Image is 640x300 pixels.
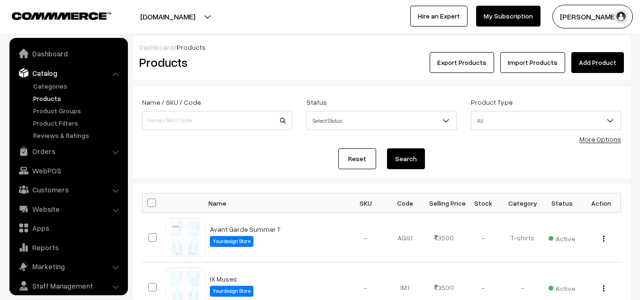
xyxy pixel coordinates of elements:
[12,219,125,236] a: Apps
[471,112,621,129] span: All
[12,258,125,275] a: Marketing
[542,193,582,213] th: Status
[210,236,253,247] label: Yourdesign Store
[552,5,633,28] button: [PERSON_NAME]
[464,213,503,263] td: -
[346,213,386,263] td: -
[430,52,494,73] button: Export Products
[571,52,624,73] a: Add Product
[306,111,457,130] span: Select Status
[306,97,327,107] label: Status
[476,6,541,27] a: My Subscription
[31,106,125,116] a: Product Groups
[139,55,291,70] h2: Products
[471,97,513,107] label: Product Type
[503,193,542,213] th: Category
[582,193,621,213] th: Action
[614,9,628,24] img: user
[107,5,228,28] button: [DOMAIN_NAME]
[503,213,542,263] td: T-shirts
[603,236,604,242] img: Menu
[12,143,125,160] a: Orders
[12,277,125,294] a: Staff Management
[31,81,125,91] a: Categories
[12,239,125,256] a: Reports
[12,200,125,218] a: Website
[12,9,95,21] a: COMMMERCE
[385,213,424,263] td: AGS1
[210,275,237,283] a: IX Muses
[471,111,621,130] span: All
[142,97,201,107] label: Name / SKU / Code
[603,285,604,291] img: Menu
[385,193,424,213] th: Code
[12,45,125,62] a: Dashboard
[549,281,575,293] span: Active
[424,193,464,213] th: Selling Price
[500,52,565,73] a: Import Products
[177,43,206,51] span: Products
[307,112,456,129] span: Select Status
[142,111,292,130] input: Name / SKU / Code
[139,42,624,52] div: /
[338,148,376,169] a: Reset
[12,181,125,198] a: Customers
[346,193,386,213] th: SKU
[210,225,280,233] a: Avant Garde Summer T
[210,286,253,297] label: Yourdesign Store
[31,93,125,103] a: Products
[410,6,468,27] a: Hire an Expert
[139,43,174,51] a: Dashboard
[579,135,621,143] a: More Options
[204,193,346,213] th: Name
[12,64,125,82] a: Catalog
[31,118,125,128] a: Product Filters
[12,12,111,19] img: COMMMERCE
[424,213,464,263] td: 3500
[464,193,503,213] th: Stock
[12,162,125,179] a: WebPOS
[549,231,575,244] span: Active
[31,130,125,140] a: Reviews & Ratings
[387,148,425,169] button: Search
